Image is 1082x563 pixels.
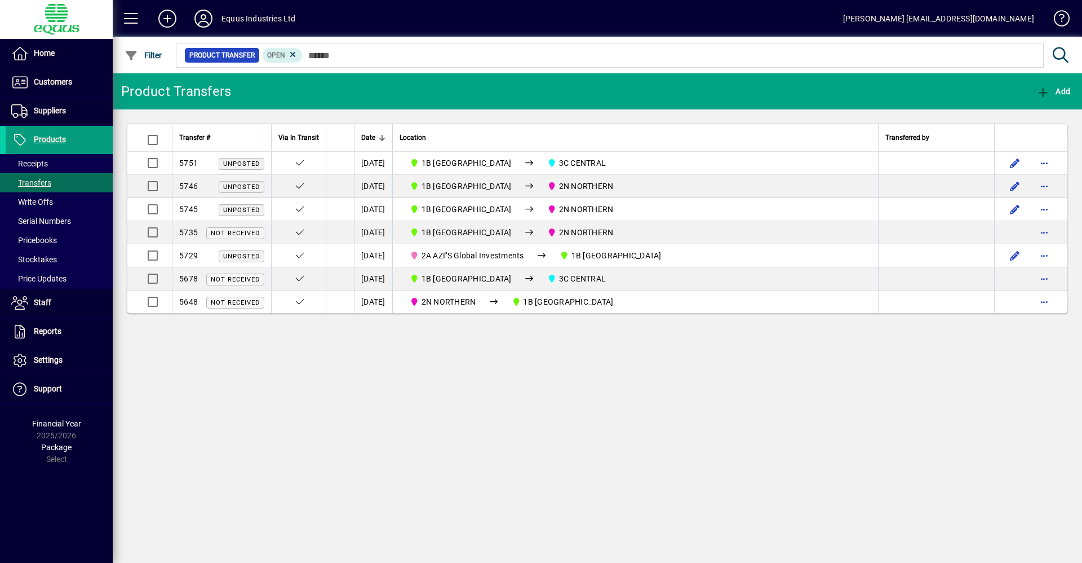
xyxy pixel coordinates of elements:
[179,182,198,191] span: 5746
[34,106,66,115] span: Suppliers
[422,182,512,191] span: 1B [GEOGRAPHIC_DATA]
[6,250,113,269] a: Stocktakes
[843,10,1034,28] div: [PERSON_NAME] [EMAIL_ADDRESS][DOMAIN_NAME]
[543,179,618,193] span: 2N NORTHERN
[1006,247,1024,265] button: Edit
[6,346,113,375] a: Settings
[1035,154,1053,172] button: More options
[543,203,618,216] span: 2N NORTHERN
[400,131,871,144] div: Location
[6,68,113,96] a: Customers
[523,297,613,306] span: 1B [GEOGRAPHIC_DATA]
[571,251,662,260] span: 1B [GEOGRAPHIC_DATA]
[223,253,260,260] span: Unposted
[263,48,303,63] mat-chip: Completion Status: Open
[149,8,185,29] button: Add
[223,183,260,191] span: Unposted
[41,443,72,452] span: Package
[507,295,618,309] span: 1B BLENHEIM
[34,384,62,393] span: Support
[354,267,392,291] td: [DATE]
[559,274,606,283] span: 3C CENTRAL
[555,249,666,262] span: 1B BLENHEIM
[405,226,516,239] span: 1B BLENHEIM
[185,8,221,29] button: Profile
[1006,177,1024,195] button: Edit
[1035,293,1053,311] button: More options
[11,255,57,264] span: Stocktakes
[543,156,610,170] span: 3C CENTRAL
[179,297,198,306] span: 5648
[6,318,113,346] a: Reports
[885,131,987,144] div: Transferred by
[6,154,113,173] a: Receipts
[361,131,375,144] span: Date
[354,244,392,267] td: [DATE]
[1006,200,1024,218] button: Edit
[1036,87,1070,96] span: Add
[11,159,48,168] span: Receipts
[422,205,512,214] span: 1B [GEOGRAPHIC_DATA]
[6,289,113,317] a: Staff
[189,50,255,61] span: Product Transfer
[211,299,260,306] span: Not Received
[1034,81,1073,102] button: Add
[1006,154,1024,172] button: Edit
[121,82,231,100] div: Product Transfers
[6,39,113,68] a: Home
[405,272,516,285] span: 1B BLENHEIM
[1035,247,1053,265] button: More options
[559,182,614,191] span: 2N NORTHERN
[6,192,113,212] a: Write Offs
[211,276,260,283] span: Not Received
[34,135,66,144] span: Products
[34,355,63,364] span: Settings
[11,178,51,187] span: Transfers
[559,205,614,214] span: 2N NORTHERN
[179,274,198,283] span: 5678
[122,45,165,65] button: Filter
[354,291,392,313] td: [DATE]
[400,131,426,144] span: Location
[6,173,113,192] a: Transfers
[6,269,113,288] a: Price Updates
[405,249,529,262] span: 2A AZI''S Global Investments
[6,97,113,125] a: Suppliers
[6,375,113,403] a: Support
[543,272,610,285] span: 3C CENTRAL
[34,327,61,336] span: Reports
[34,49,55,58] span: Home
[179,251,198,260] span: 5729
[543,226,618,239] span: 2N NORTHERN
[179,228,198,237] span: 5735
[354,221,392,244] td: [DATE]
[221,10,296,28] div: Equus Industries Ltd
[422,251,524,260] span: 2A AZI''S Global Investments
[422,274,512,283] span: 1B [GEOGRAPHIC_DATA]
[422,297,476,306] span: 2N NORTHERN
[179,205,198,214] span: 5745
[11,197,53,206] span: Write Offs
[1035,270,1053,288] button: More options
[405,179,516,193] span: 1B BLENHEIM
[405,203,516,216] span: 1B BLENHEIM
[223,160,260,168] span: Unposted
[11,274,66,283] span: Price Updates
[11,236,57,245] span: Pricebooks
[422,159,512,168] span: 1B [GEOGRAPHIC_DATA]
[179,131,264,144] div: Transfer #
[422,228,512,237] span: 1B [GEOGRAPHIC_DATA]
[6,212,113,231] a: Serial Numbers
[354,175,392,198] td: [DATE]
[354,198,392,221] td: [DATE]
[34,77,72,86] span: Customers
[267,51,285,59] span: Open
[223,206,260,214] span: Unposted
[278,131,319,144] span: Via In Transit
[361,131,385,144] div: Date
[1035,200,1053,218] button: More options
[354,152,392,175] td: [DATE]
[6,231,113,250] a: Pricebooks
[34,298,51,307] span: Staff
[32,419,81,428] span: Financial Year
